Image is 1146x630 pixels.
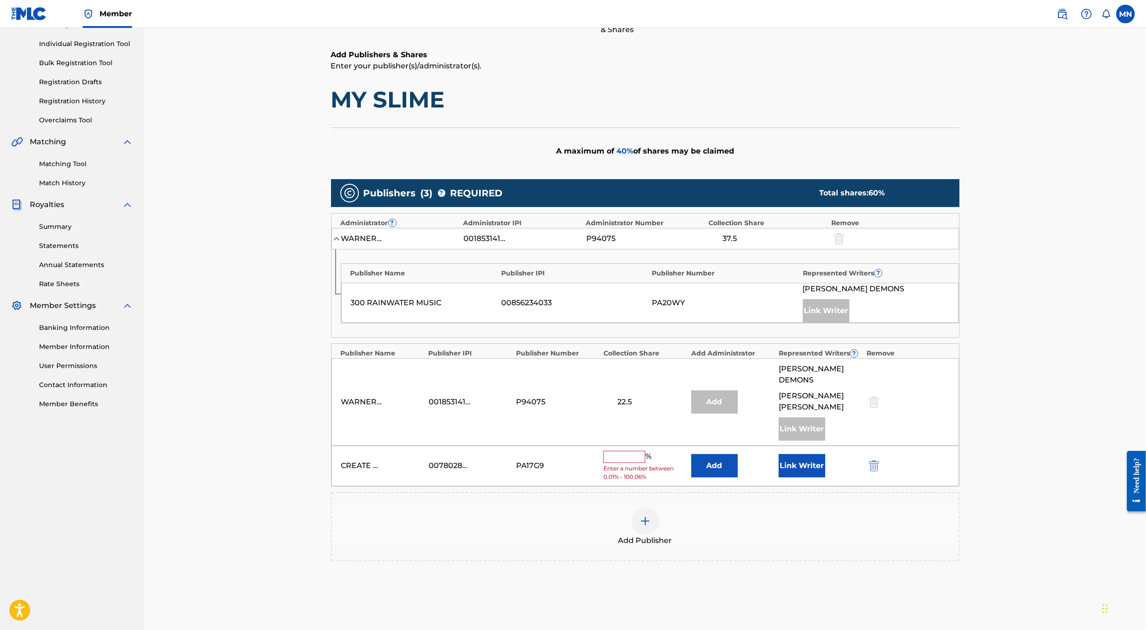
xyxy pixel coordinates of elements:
[691,349,775,358] div: Add Administrator
[850,350,858,357] span: ?
[867,349,950,358] div: Remove
[39,96,133,106] a: Registration History
[332,234,341,243] img: expand-cell-toggle
[1053,5,1072,23] a: Public Search
[39,361,133,371] a: User Permissions
[691,454,738,477] button: Add
[779,454,825,477] button: Link Writer
[603,464,686,481] span: Enter a number between 0.01% - 100.06%
[39,323,133,333] a: Banking Information
[450,186,503,200] span: REQUIRED
[640,516,651,527] img: add
[464,218,582,228] div: Administrator IPI
[779,363,861,386] span: [PERSON_NAME] DEMONS
[341,218,459,228] div: Administrator
[389,219,396,227] span: ?
[1081,8,1092,20] img: help
[874,269,882,277] span: ?
[618,535,672,546] span: Add Publisher
[351,268,497,278] div: Publisher Name
[502,297,648,308] div: 00856234033
[1120,444,1146,519] iframe: Resource Center
[709,218,827,228] div: Collection Share
[99,8,132,19] span: Member
[803,283,905,295] span: [PERSON_NAME] DEMONS
[1100,585,1146,630] iframe: Chat Widget
[344,188,355,199] img: publishers
[30,136,66,147] span: Matching
[39,241,133,251] a: Statements
[1077,5,1096,23] div: Help
[39,342,133,352] a: Member Information
[421,186,433,200] span: ( 3 )
[501,268,648,278] div: Publisher IPI
[645,451,654,463] span: %
[11,7,47,20] img: MLC Logo
[39,222,133,232] a: Summary
[39,115,133,125] a: Overclaims Tool
[779,390,861,413] span: [PERSON_NAME] [PERSON_NAME]
[39,399,133,409] a: Member Benefits
[39,260,133,270] a: Annual Statements
[39,77,133,87] a: Registration Drafts
[122,300,133,311] img: expand
[341,349,424,358] div: Publisher Name
[1101,9,1111,19] div: Notifications
[39,279,133,289] a: Rate Sheets
[11,300,22,311] img: Member Settings
[832,218,950,228] div: Remove
[428,349,511,358] div: Publisher IPI
[83,8,94,20] img: Top Rightsholder
[803,268,949,278] div: Represented Writers
[868,188,885,197] span: 60 %
[39,178,133,188] a: Match History
[122,136,133,147] img: expand
[603,349,687,358] div: Collection Share
[39,159,133,169] a: Matching Tool
[438,189,445,197] span: ?
[122,199,133,210] img: expand
[1102,595,1108,623] div: Drag
[331,127,960,174] div: A maximum of of shares may be claimed
[1057,8,1068,20] img: search
[364,186,416,200] span: Publishers
[652,268,799,278] div: Publisher Number
[351,297,497,308] div: 300 RAINWATER MUSIC
[331,60,960,72] p: Enter your publisher(s)/administrator(s).
[652,297,798,308] div: PA20WY
[30,300,96,311] span: Member Settings
[39,39,133,49] a: Individual Registration Tool
[39,58,133,68] a: Bulk Registration Tool
[11,136,23,147] img: Matching
[616,147,633,155] span: 40 %
[331,86,960,114] h1: MY SLIME
[30,199,64,210] span: Royalties
[11,199,22,210] img: Royalties
[779,349,862,358] div: Represented Writers
[819,188,941,199] div: Total shares:
[869,460,879,471] img: 12a2ab48e56ec057fbd8.svg
[1116,5,1135,23] div: User Menu
[516,349,599,358] div: Publisher Number
[586,218,704,228] div: Administrator Number
[39,380,133,390] a: Contact Information
[331,49,960,60] h6: Add Publishers & Shares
